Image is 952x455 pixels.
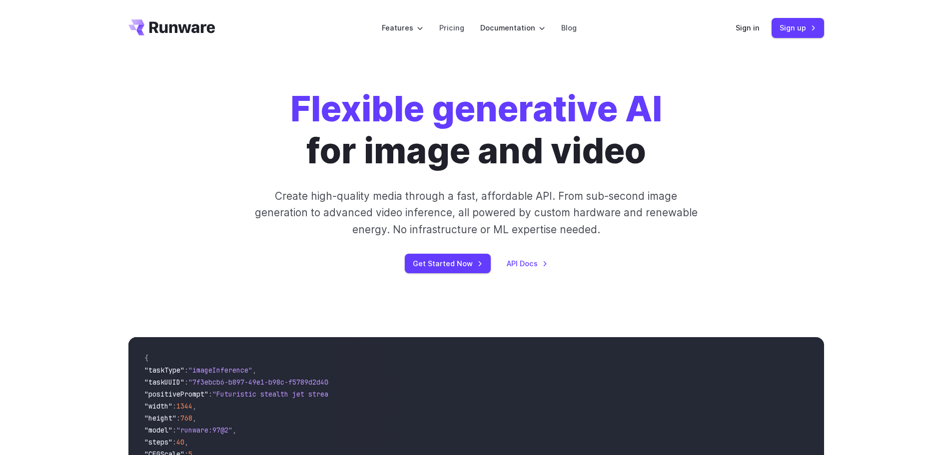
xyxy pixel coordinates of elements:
span: "taskUUID" [144,378,184,387]
span: : [172,402,176,411]
a: Sign up [772,18,824,37]
a: Get Started Now [405,254,491,273]
a: API Docs [507,258,548,269]
span: : [172,438,176,447]
span: 40 [176,438,184,447]
a: Sign in [736,22,760,33]
span: , [232,426,236,435]
label: Features [382,22,423,33]
span: 1344 [176,402,192,411]
span: , [252,366,256,375]
span: : [176,414,180,423]
span: : [172,426,176,435]
span: , [192,402,196,411]
span: "width" [144,402,172,411]
span: 768 [180,414,192,423]
h1: for image and video [290,88,662,172]
a: Go to / [128,19,215,35]
span: "height" [144,414,176,423]
span: "steps" [144,438,172,447]
strong: Flexible generative AI [290,87,662,130]
p: Create high-quality media through a fast, affordable API. From sub-second image generation to adv... [253,188,699,238]
a: Blog [561,22,577,33]
span: , [192,414,196,423]
span: "runware:97@2" [176,426,232,435]
span: "model" [144,426,172,435]
span: "taskType" [144,366,184,375]
span: { [144,354,148,363]
span: "positivePrompt" [144,390,208,399]
span: "Futuristic stealth jet streaking through a neon-lit cityscape with glowing purple exhaust" [212,390,576,399]
span: "7f3ebcb6-b897-49e1-b98c-f5789d2d40d7" [188,378,340,387]
span: : [184,366,188,375]
span: "imageInference" [188,366,252,375]
span: , [184,438,188,447]
span: : [184,378,188,387]
a: Pricing [439,22,464,33]
span: : [208,390,212,399]
label: Documentation [480,22,545,33]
